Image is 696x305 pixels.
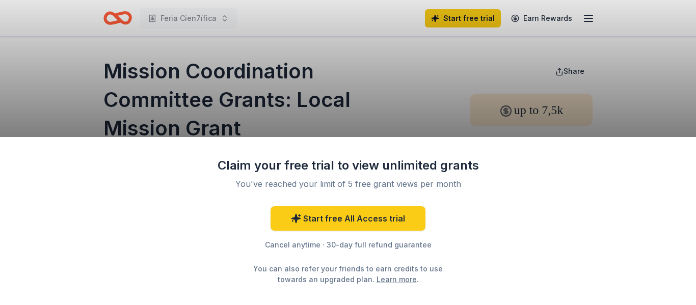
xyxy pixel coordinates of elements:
a: Start free All Access trial [271,206,425,231]
div: You can also refer your friends to earn credits to use towards an upgraded plan. . [244,263,452,285]
div: You've reached your limit of 5 free grant views per month [228,178,468,190]
div: Claim your free trial to view unlimited grants [216,157,480,174]
div: Cancel anytime · 30-day full refund guarantee [216,239,480,251]
a: Learn more [377,274,417,285]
